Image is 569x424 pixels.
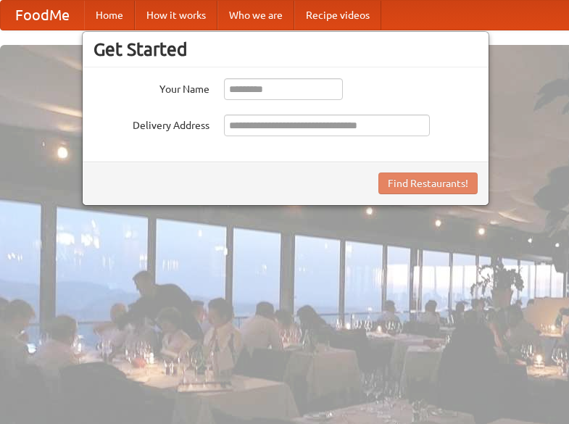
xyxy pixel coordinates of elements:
[94,38,478,60] h3: Get Started
[135,1,217,30] a: How it works
[94,78,209,96] label: Your Name
[84,1,135,30] a: Home
[1,1,84,30] a: FoodMe
[94,115,209,133] label: Delivery Address
[294,1,381,30] a: Recipe videos
[378,172,478,194] button: Find Restaurants!
[217,1,294,30] a: Who we are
